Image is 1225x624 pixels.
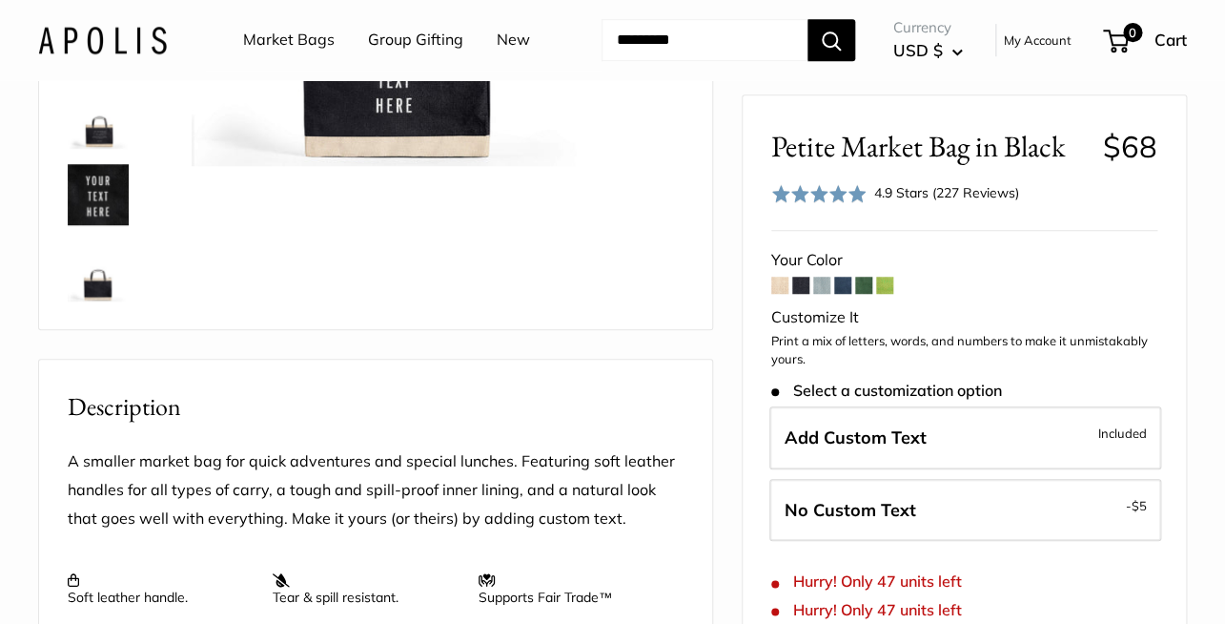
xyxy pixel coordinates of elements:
[1098,422,1147,445] span: Included
[769,479,1161,542] label: Leave Blank
[1123,23,1142,42] span: 0
[893,40,943,60] span: USD $
[807,19,855,61] button: Search
[785,499,916,521] span: No Custom Text
[1154,30,1187,50] span: Cart
[874,183,1019,204] div: 4.9 Stars (227 Reviews)
[1126,494,1147,517] span: -
[771,601,961,619] span: Hurry! Only 47 units left
[479,572,664,606] p: Supports Fair Trade™
[785,426,927,448] span: Add Custom Text
[893,35,963,66] button: USD $
[771,573,961,592] span: Hurry! Only 47 units left
[602,19,807,61] input: Search...
[771,382,1001,400] span: Select a customization option
[893,14,963,41] span: Currency
[771,303,1157,332] div: Customize It
[1105,25,1187,55] a: 0 Cart
[769,406,1161,469] label: Add Custom Text
[68,447,684,533] p: A smaller market bag for quick adventures and special lunches. Featuring soft leather handles for...
[771,129,1089,164] span: Petite Market Bag in Black
[497,26,530,54] a: New
[68,388,684,426] h2: Description
[68,572,254,606] p: Soft leather handle.
[771,247,1157,276] div: Your Color
[68,164,129,225] img: description_Custom printed text with eco-friendly ink.
[771,179,1019,207] div: 4.9 Stars (227 Reviews)
[64,160,133,229] a: description_Custom printed text with eco-friendly ink.
[64,84,133,153] a: description_Seal of authenticity printed on the backside of every bag.
[1103,128,1157,165] span: $68
[68,240,129,302] img: description_No need for custom text? Choose this option.
[38,26,167,53] img: Apolis
[64,237,133,305] a: description_No need for custom text? Choose this option.
[273,572,459,606] p: Tear & spill resistant.
[243,26,335,54] a: Market Bags
[368,26,463,54] a: Group Gifting
[1004,29,1072,52] a: My Account
[1132,498,1147,513] span: $5
[771,332,1157,369] p: Print a mix of letters, words, and numbers to make it unmistakably yours.
[68,88,129,149] img: description_Seal of authenticity printed on the backside of every bag.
